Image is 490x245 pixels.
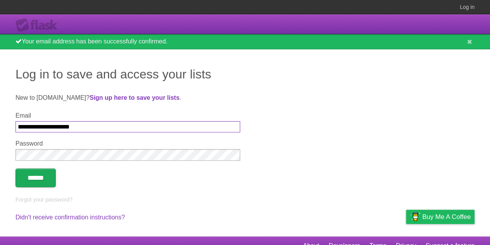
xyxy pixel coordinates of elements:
span: Buy me a coffee [422,210,471,224]
label: Password [15,140,240,147]
h1: Log in to save and access your lists [15,65,475,83]
label: Email [15,112,240,119]
div: Flask [15,18,62,32]
p: New to [DOMAIN_NAME]? . [15,93,475,103]
a: Forgot your password? [15,196,72,203]
a: Sign up here to save your lists [89,94,179,101]
a: Buy me a coffee [406,210,475,224]
img: Buy me a coffee [410,210,420,223]
a: Didn't receive confirmation instructions? [15,214,125,221]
